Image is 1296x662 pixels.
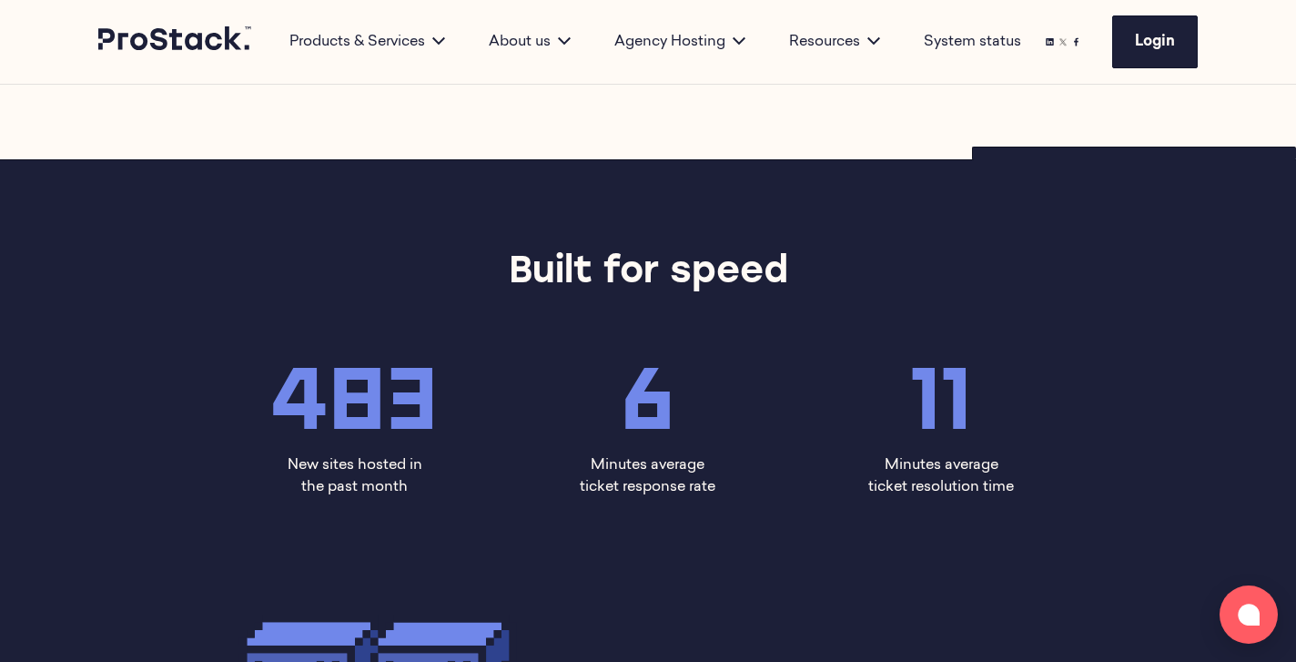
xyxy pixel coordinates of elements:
[509,248,788,299] h2: Built for speed
[1135,35,1175,49] span: Login
[924,31,1021,53] a: System status
[592,31,767,53] div: Agency Hosting
[98,26,253,57] a: Prostack logo
[767,31,902,53] div: Resources
[910,344,972,449] span: 11
[574,454,721,498] p: Minutes average ticket response rate
[868,454,1015,498] p: Minutes average ticket resolution time
[271,344,439,449] span: 483
[621,344,674,449] span: 6
[467,31,592,53] div: About us
[1220,586,1278,644] button: Open chat window
[268,31,467,53] div: Products & Services
[281,454,428,498] p: New sites hosted in the past month
[1112,15,1198,68] a: Login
